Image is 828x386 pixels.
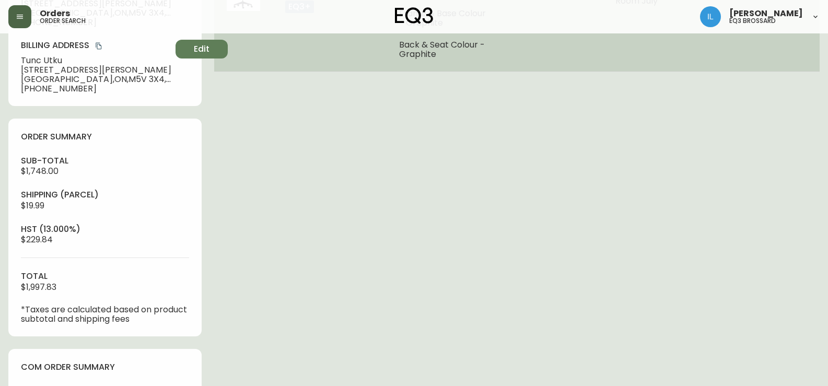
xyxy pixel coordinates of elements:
[21,56,171,65] span: Tunc Utku
[21,224,189,235] h4: hst (13.000%)
[21,305,189,324] p: *Taxes are calculated based on product subtotal and shipping fees
[21,40,171,51] h4: Billing Address
[21,84,171,93] span: [PHONE_NUMBER]
[194,43,209,55] span: Edit
[94,41,104,51] button: copy
[40,9,70,18] span: Orders
[21,189,189,201] h4: Shipping ( Parcel )
[21,233,53,245] span: $229.84
[21,200,44,212] span: $19.99
[399,40,489,59] li: Back & Seat Colour - Graphite
[21,75,171,84] span: [GEOGRAPHIC_DATA] , ON , M5V 3X4 , CA
[176,40,228,59] button: Edit
[21,155,189,167] h4: sub-total
[700,6,721,27] img: 998f055460c6ec1d1452ac0265469103
[21,131,189,143] h4: order summary
[40,18,86,24] h5: order search
[729,9,803,18] span: [PERSON_NAME]
[21,165,59,177] span: $1,748.00
[21,361,189,373] h4: com order summary
[21,65,171,75] span: [STREET_ADDRESS][PERSON_NAME]
[729,18,776,24] h5: eq3 brossard
[395,7,434,24] img: logo
[21,281,56,293] span: $1,997.83
[21,271,189,282] h4: total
